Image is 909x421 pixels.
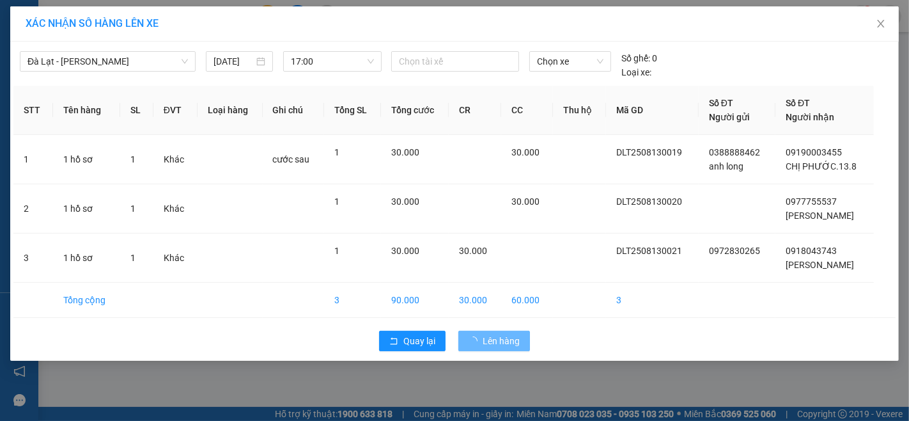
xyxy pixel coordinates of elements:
[53,283,120,318] td: Tổng cộng
[786,147,842,157] span: 09190003455
[334,147,339,157] span: 1
[709,147,760,157] span: 0388888462
[324,283,381,318] td: 3
[389,337,398,347] span: rollback
[616,196,682,207] span: DLT2508130020
[53,184,120,234] td: 1 hồ sơ
[621,51,650,65] span: Số ghế:
[130,154,136,164] span: 1
[324,86,381,135] th: Tổng SL
[449,283,501,318] td: 30.000
[53,86,120,135] th: Tên hàng
[606,86,699,135] th: Mã GD
[621,51,657,65] div: 0
[458,331,530,351] button: Lên hàng
[483,334,520,348] span: Lên hàng
[13,135,53,184] td: 1
[153,184,198,234] td: Khác
[469,337,483,346] span: loading
[153,135,198,184] td: Khác
[334,246,339,256] span: 1
[13,86,53,135] th: STT
[786,98,810,108] span: Số ĐT
[391,147,419,157] span: 30.000
[391,196,419,207] span: 30.000
[511,147,540,157] span: 30.000
[10,75,127,102] div: Gửi: VP [GEOGRAPHIC_DATA]
[553,86,606,135] th: Thu hộ
[214,54,254,68] input: 13/08/2025
[621,65,651,79] span: Loại xe:
[130,253,136,263] span: 1
[26,17,159,29] span: XÁC NHẬN SỐ HÀNG LÊN XE
[863,6,899,42] button: Close
[198,86,263,135] th: Loại hàng
[72,54,167,68] text: DLT2508130021
[391,246,419,256] span: 30.000
[616,246,682,256] span: DLT2508130021
[53,234,120,283] td: 1 hồ sơ
[334,196,339,207] span: 1
[13,184,53,234] td: 2
[130,203,136,214] span: 1
[53,135,120,184] td: 1 hồ sơ
[709,112,750,122] span: Người gửi
[120,86,153,135] th: SL
[786,161,857,171] span: CHỊ PHƯỚC.13.8
[27,52,188,71] span: Đà Lạt - Phan Thiết
[501,283,554,318] td: 60.000
[786,260,854,270] span: [PERSON_NAME]
[786,210,854,221] span: [PERSON_NAME]
[153,86,198,135] th: ĐVT
[709,161,743,171] span: anh long
[273,154,310,164] span: cước sau
[786,246,837,256] span: 0918043743
[511,196,540,207] span: 30.000
[606,283,699,318] td: 3
[263,86,325,135] th: Ghi chú
[709,246,760,256] span: 0972830265
[13,234,53,283] td: 3
[616,147,682,157] span: DLT2508130019
[381,283,449,318] td: 90.000
[379,331,446,351] button: rollbackQuay lại
[786,196,837,207] span: 0977755537
[786,112,834,122] span: Người nhận
[459,246,487,256] span: 30.000
[709,98,733,108] span: Số ĐT
[134,75,229,102] div: Nhận: VP [PERSON_NAME]
[501,86,554,135] th: CC
[537,52,603,71] span: Chọn xe
[449,86,501,135] th: CR
[291,52,374,71] span: 17:00
[153,234,198,283] td: Khác
[381,86,449,135] th: Tổng cước
[876,19,886,29] span: close
[403,334,435,348] span: Quay lại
